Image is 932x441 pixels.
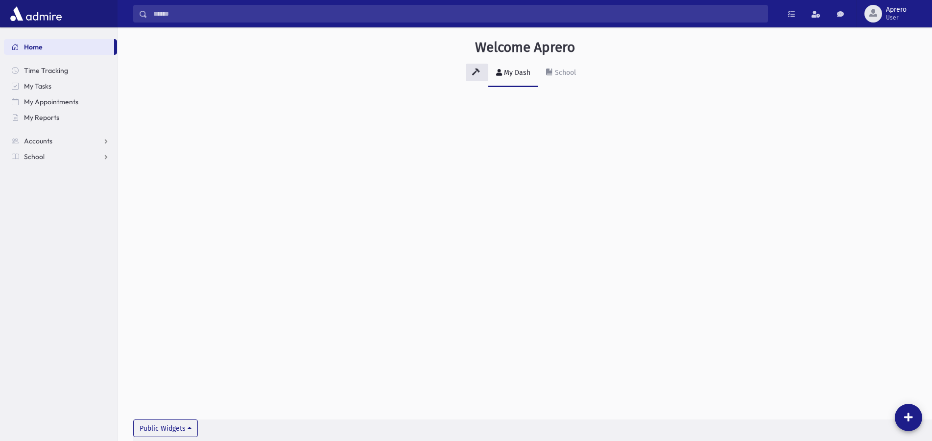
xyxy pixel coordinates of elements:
a: My Dash [488,60,538,87]
input: Search [147,5,767,23]
a: Time Tracking [4,63,117,78]
span: School [24,152,45,161]
span: Accounts [24,137,52,145]
span: User [886,14,907,22]
span: Home [24,43,43,51]
div: School [553,69,576,77]
a: School [4,149,117,164]
a: My Appointments [4,94,117,110]
a: Home [4,39,114,55]
div: My Dash [502,69,530,77]
span: Time Tracking [24,66,68,75]
span: My Reports [24,113,59,122]
a: Accounts [4,133,117,149]
span: Aprero [886,6,907,14]
a: My Reports [4,110,117,125]
img: AdmirePro [8,4,64,23]
a: School [538,60,584,87]
button: Public Widgets [133,419,198,437]
h3: Welcome Aprero [475,39,575,56]
span: My Tasks [24,82,51,91]
span: My Appointments [24,97,78,106]
a: My Tasks [4,78,117,94]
